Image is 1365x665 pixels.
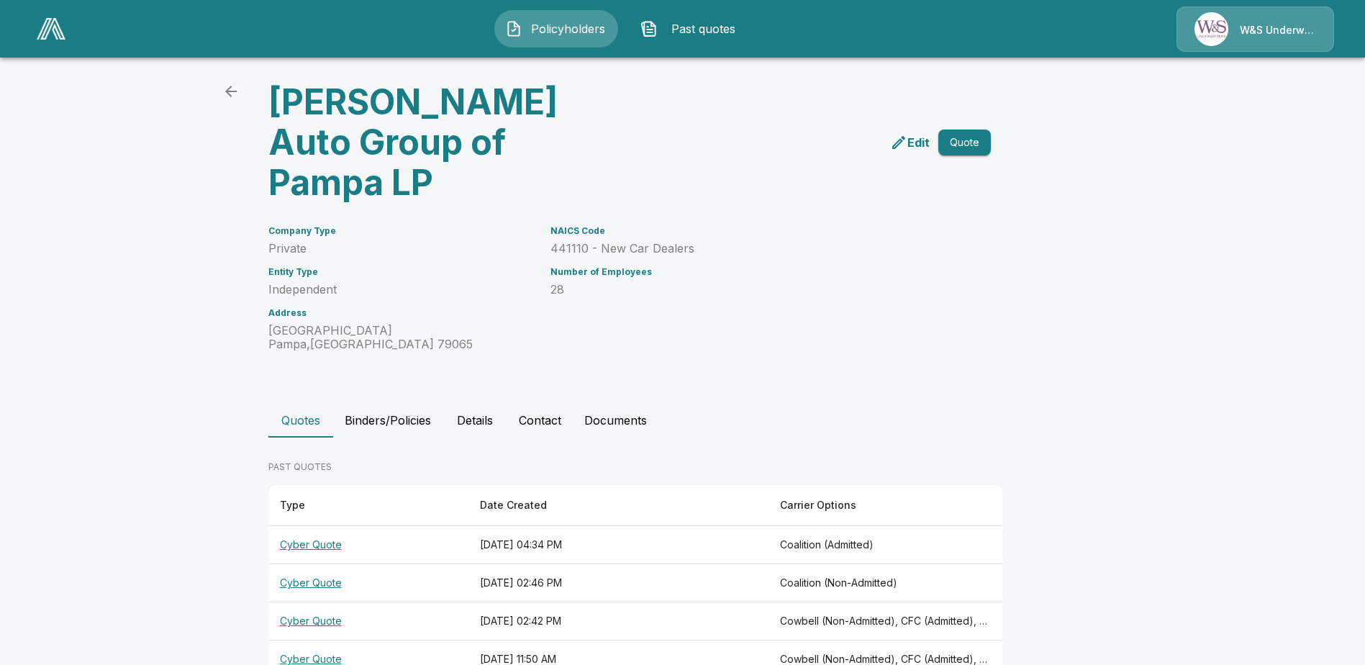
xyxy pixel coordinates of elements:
p: Independent [268,283,533,297]
th: Coalition (Non-Admitted) [768,564,1002,602]
button: Quote [938,130,991,156]
h6: Entity Type [268,267,533,277]
h6: Company Type [268,226,533,236]
th: Cyber Quote [268,564,468,602]
img: AA Logo [37,18,65,40]
button: Past quotes IconPast quotes [630,10,753,47]
p: PAST QUOTES [268,461,1002,474]
th: Type [268,485,468,526]
th: Cowbell (Non-Admitted), CFC (Admitted), Coalition (Admitted), Tokio Marine TMHCC (Non-Admitted), ... [768,602,1002,641]
th: [DATE] 04:34 PM [468,526,768,564]
div: policyholder tabs [268,403,1097,438]
th: [DATE] 02:42 PM [468,602,768,641]
a: back [217,77,245,106]
img: Past quotes Icon [640,20,658,37]
h6: Address [268,308,533,318]
th: Cyber Quote [268,602,468,641]
button: Binders/Policies [333,403,443,438]
button: Documents [573,403,658,438]
a: edit [887,131,933,154]
button: Policyholders IconPolicyholders [494,10,618,47]
span: Policyholders [528,20,607,37]
p: 28 [550,283,956,297]
th: Carrier Options [768,485,1002,526]
span: Past quotes [663,20,743,37]
button: Quotes [268,403,333,438]
h6: NAICS Code [550,226,956,236]
img: Policyholders Icon [505,20,522,37]
h3: [PERSON_NAME] Auto Group of Pampa LP [268,82,624,203]
th: Date Created [468,485,768,526]
p: 441110 - New Car Dealers [550,242,956,255]
p: [GEOGRAPHIC_DATA] Pampa , [GEOGRAPHIC_DATA] 79065 [268,324,533,351]
h6: Number of Employees [550,267,956,277]
th: Cyber Quote [268,526,468,564]
button: Contact [507,403,573,438]
p: Edit [907,134,930,151]
button: Details [443,403,507,438]
th: [DATE] 02:46 PM [468,564,768,602]
p: Private [268,242,533,255]
th: Coalition (Admitted) [768,526,1002,564]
